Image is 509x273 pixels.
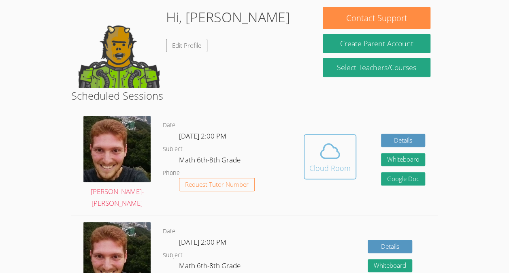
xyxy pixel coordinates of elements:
dt: Phone [163,168,180,178]
dt: Date [163,226,175,237]
span: Request Tutor Number [185,181,249,188]
span: [DATE] 2:00 PM [179,131,226,141]
button: Request Tutor Number [179,178,255,191]
button: Create Parent Account [323,34,430,53]
dd: Math 6th-8th Grade [179,154,242,168]
a: [PERSON_NAME]-[PERSON_NAME] [83,116,151,209]
dt: Subject [163,250,183,260]
a: Details [381,134,426,147]
h2: Scheduled Sessions [71,88,438,103]
dt: Subject [163,144,183,154]
dt: Date [163,120,175,130]
a: Select Teachers/Courses [323,58,430,77]
button: Cloud Room [304,134,356,179]
img: avatar.png [83,116,151,182]
a: Details [368,240,412,253]
button: Contact Support [323,7,430,29]
div: Cloud Room [309,162,351,174]
button: Whiteboard [381,153,426,166]
a: Edit Profile [166,39,207,52]
a: Google Doc [381,172,426,186]
button: Whiteboard [368,259,412,273]
h1: Hi, [PERSON_NAME] [166,7,290,28]
img: default.png [79,7,160,88]
span: [DATE] 2:00 PM [179,237,226,247]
